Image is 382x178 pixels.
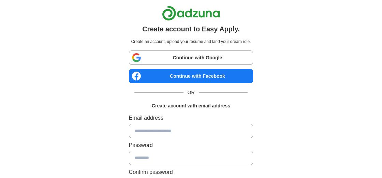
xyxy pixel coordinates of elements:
[129,168,253,177] label: Confirm password
[152,102,230,109] h1: Create account with email address
[162,5,220,21] img: Adzuna logo
[129,69,253,83] a: Continue with Facebook
[129,141,253,150] label: Password
[129,50,253,65] a: Continue with Google
[183,89,199,96] span: OR
[130,39,252,45] p: Create an account, upload your resume and land your dream role.
[129,114,253,122] label: Email address
[142,24,240,34] h1: Create account to Easy Apply.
